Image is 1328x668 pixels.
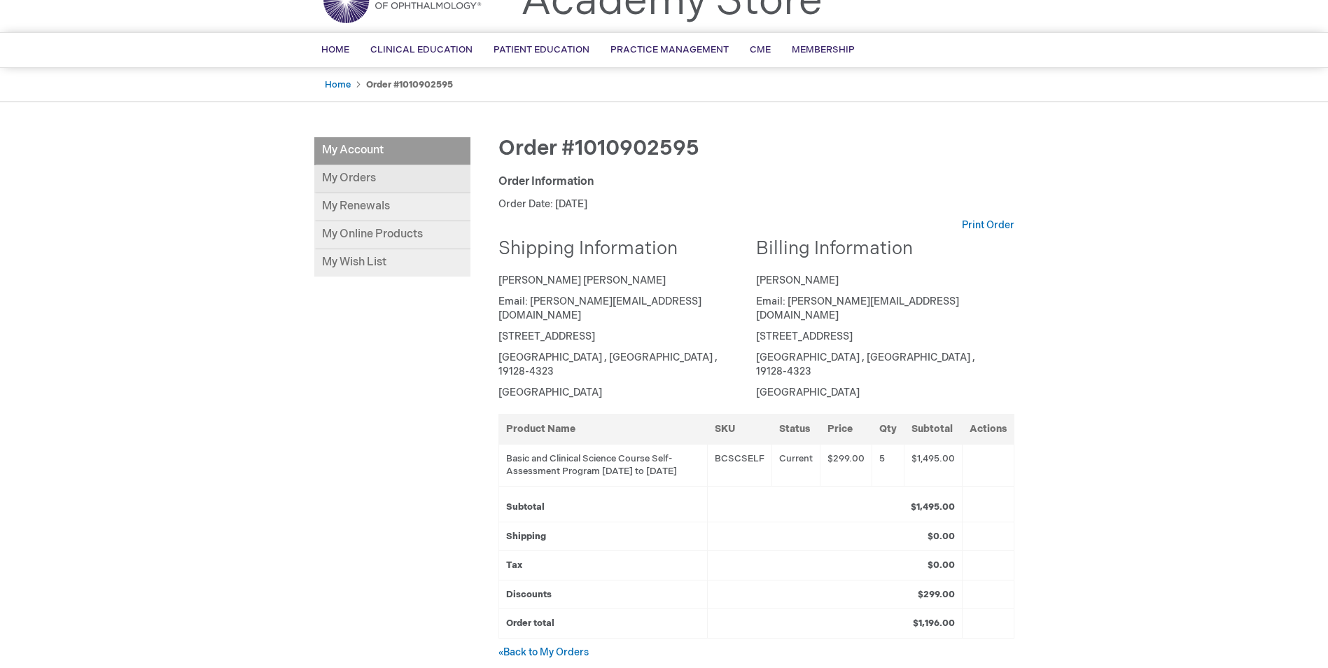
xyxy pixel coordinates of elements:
[756,352,975,377] span: [GEOGRAPHIC_DATA] , [GEOGRAPHIC_DATA] , 19128-4323
[707,444,771,486] td: BCSCSELF
[498,274,666,286] span: [PERSON_NAME] [PERSON_NAME]
[962,218,1014,232] a: Print Order
[610,44,729,55] span: Practice Management
[506,501,545,513] strong: Subtotal
[872,444,904,486] td: 5
[498,648,503,658] small: «
[756,330,853,342] span: [STREET_ADDRESS]
[928,559,955,571] strong: $0.00
[498,197,1014,211] p: Order Date: [DATE]
[707,414,771,444] th: SKU
[750,44,771,55] span: CME
[820,444,872,486] td: $299.00
[911,501,955,513] strong: $1,495.00
[771,444,820,486] td: Current
[756,239,1004,260] h2: Billing Information
[756,295,959,321] span: Email: [PERSON_NAME][EMAIL_ADDRESS][DOMAIN_NAME]
[928,531,955,542] strong: $0.00
[962,414,1014,444] th: Actions
[498,646,589,658] a: «Back to My Orders
[904,414,962,444] th: Subtotal
[498,295,701,321] span: Email: [PERSON_NAME][EMAIL_ADDRESS][DOMAIN_NAME]
[913,618,955,629] strong: $1,196.00
[506,618,554,629] strong: Order total
[506,589,552,600] strong: Discounts
[792,44,855,55] span: Membership
[314,193,470,221] a: My Renewals
[771,414,820,444] th: Status
[314,165,470,193] a: My Orders
[498,444,707,486] td: Basic and Clinical Science Course Self-Assessment Program [DATE] to [DATE]
[904,444,962,486] td: $1,495.00
[494,44,589,55] span: Patient Education
[918,589,955,600] strong: $299.00
[314,221,470,249] a: My Online Products
[314,249,470,277] a: My Wish List
[498,414,707,444] th: Product Name
[498,387,602,398] span: [GEOGRAPHIC_DATA]
[506,531,546,542] strong: Shipping
[872,414,904,444] th: Qty
[325,79,351,90] a: Home
[498,136,699,161] span: Order #1010902595
[366,79,453,90] strong: Order #1010902595
[820,414,872,444] th: Price
[498,352,718,377] span: [GEOGRAPHIC_DATA] , [GEOGRAPHIC_DATA] , 19128-4323
[370,44,473,55] span: Clinical Education
[321,44,349,55] span: Home
[506,559,522,571] strong: Tax
[498,330,595,342] span: [STREET_ADDRESS]
[756,387,860,398] span: [GEOGRAPHIC_DATA]
[498,174,1014,190] div: Order Information
[498,239,746,260] h2: Shipping Information
[756,274,839,286] span: [PERSON_NAME]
